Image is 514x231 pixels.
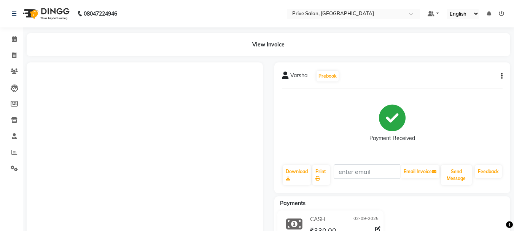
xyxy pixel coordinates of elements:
div: Payment Received [369,134,415,142]
span: Payments [280,200,306,207]
button: Email Invoice [401,165,439,178]
button: Prebook [317,71,339,81]
a: Print [312,165,330,185]
a: Download [283,165,311,185]
b: 08047224946 [84,3,117,24]
input: enter email [334,164,400,179]
div: View Invoice [27,33,510,56]
span: CASH [310,215,325,223]
span: 02-09-2025 [353,215,379,223]
span: Varsha [290,72,307,82]
button: Send Message [441,165,472,185]
img: logo [19,3,72,24]
a: Feedback [475,165,502,178]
